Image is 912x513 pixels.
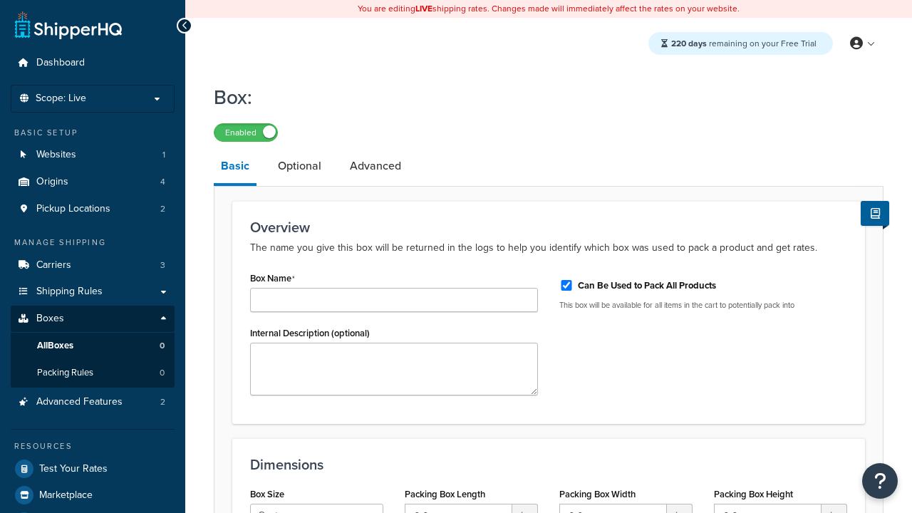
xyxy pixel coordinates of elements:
span: 4 [160,176,165,188]
p: The name you give this box will be returned in the logs to help you identify which box was used t... [250,239,847,256]
span: 2 [160,203,165,215]
span: Scope: Live [36,93,86,105]
label: Packing Box Height [714,489,793,499]
a: Advanced Features2 [11,389,175,415]
strong: 220 days [671,37,707,50]
a: Boxes [11,306,175,332]
span: 2 [160,396,165,408]
span: Test Your Rates [39,463,108,475]
label: Box Name [250,273,295,284]
a: Marketplace [11,482,175,508]
span: Dashboard [36,57,85,69]
li: Pickup Locations [11,196,175,222]
a: Packing Rules0 [11,360,175,386]
span: Marketplace [39,489,93,502]
span: 0 [160,367,165,379]
div: Resources [11,440,175,452]
label: Packing Box Length [405,489,485,499]
label: Can Be Used to Pack All Products [578,279,716,292]
a: AllBoxes0 [11,333,175,359]
a: Websites1 [11,142,175,168]
a: Origins4 [11,169,175,195]
span: All Boxes [37,340,73,352]
a: Test Your Rates [11,456,175,482]
a: Dashboard [11,50,175,76]
span: Carriers [36,259,71,271]
span: Origins [36,176,68,188]
label: Box Size [250,489,284,499]
span: Advanced Features [36,396,123,408]
label: Internal Description (optional) [250,328,370,338]
li: Websites [11,142,175,168]
button: Show Help Docs [861,201,889,226]
li: Carriers [11,252,175,279]
div: Basic Setup [11,127,175,139]
h3: Dimensions [250,457,847,472]
li: Boxes [11,306,175,387]
span: 1 [162,149,165,161]
a: Advanced [343,149,408,183]
span: 0 [160,340,165,352]
span: Boxes [36,313,64,325]
a: Optional [271,149,328,183]
a: Pickup Locations2 [11,196,175,222]
b: LIVE [415,2,432,15]
span: Packing Rules [37,367,93,379]
span: remaining on your Free Trial [671,37,817,50]
label: Packing Box Width [559,489,636,499]
a: Shipping Rules [11,279,175,305]
span: 3 [160,259,165,271]
span: Websites [36,149,76,161]
li: Packing Rules [11,360,175,386]
li: Advanced Features [11,389,175,415]
a: Basic [214,149,256,186]
a: Carriers3 [11,252,175,279]
h3: Overview [250,219,847,235]
div: Manage Shipping [11,237,175,249]
h1: Box: [214,83,866,111]
span: Pickup Locations [36,203,110,215]
span: Shipping Rules [36,286,103,298]
p: This box will be available for all items in the cart to potentially pack into [559,300,847,311]
button: Open Resource Center [862,463,898,499]
label: Enabled [214,124,277,141]
li: Origins [11,169,175,195]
